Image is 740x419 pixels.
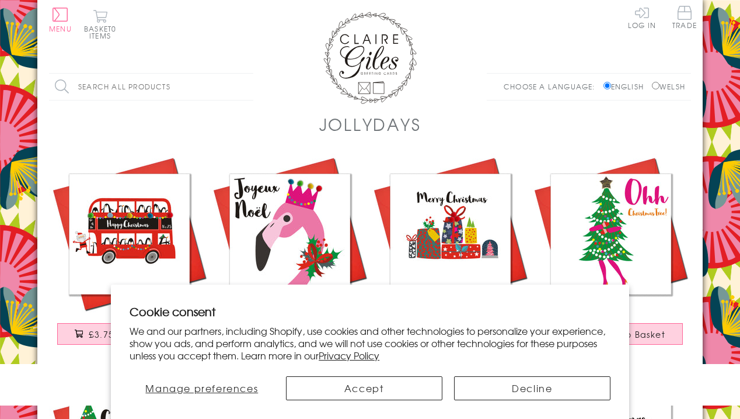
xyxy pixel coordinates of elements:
span: Manage preferences [145,381,258,395]
span: Menu [49,23,72,34]
a: Christmas Card, Ohh Christmas Tree! Embellished with a shiny padded star £3.75 Add to Basket [530,154,691,356]
button: Manage preferences [130,376,274,400]
img: Christmas Card, Ohh Christmas Tree! Embellished with a shiny padded star [530,154,691,314]
button: Accept [286,376,442,400]
img: Christmas Card, Santa on the Bus, Embellished with colourful pompoms [49,154,210,314]
button: Decline [454,376,610,400]
a: Trade [672,6,697,31]
span: 0 items [89,23,116,41]
img: Christmas Card, Flamingo, Joueux Noel, Embellished with colourful pompoms [210,154,370,314]
span: £3.75 Add to Basket [89,328,184,340]
button: Basket0 items [84,9,116,39]
button: Menu [49,8,72,32]
input: Search [242,74,253,100]
input: English [603,82,611,89]
p: We and our partners, including Shopify, use cookies and other technologies to personalize your ex... [130,325,610,361]
a: Privacy Policy [319,348,379,362]
img: Claire Giles Greetings Cards [323,12,417,104]
a: Christmas Card, Pile of Presents, Embellished with colourful pompoms £3.75 Add to Basket [370,154,530,356]
label: Welsh [652,81,685,92]
h1: JollyDays [319,112,421,136]
input: Search all products [49,74,253,100]
button: £3.75 Add to Basket [57,323,202,345]
a: Log In [628,6,656,29]
p: Choose a language: [504,81,601,92]
img: Christmas Card, Pile of Presents, Embellished with colourful pompoms [370,154,530,314]
input: Welsh [652,82,659,89]
a: Christmas Card, Santa on the Bus, Embellished with colourful pompoms £3.75 Add to Basket [49,154,210,356]
label: English [603,81,650,92]
a: Christmas Card, Flamingo, Joueux Noel, Embellished with colourful pompoms £3.75 Add to Basket [210,154,370,356]
span: Trade [672,6,697,29]
h2: Cookie consent [130,303,610,320]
